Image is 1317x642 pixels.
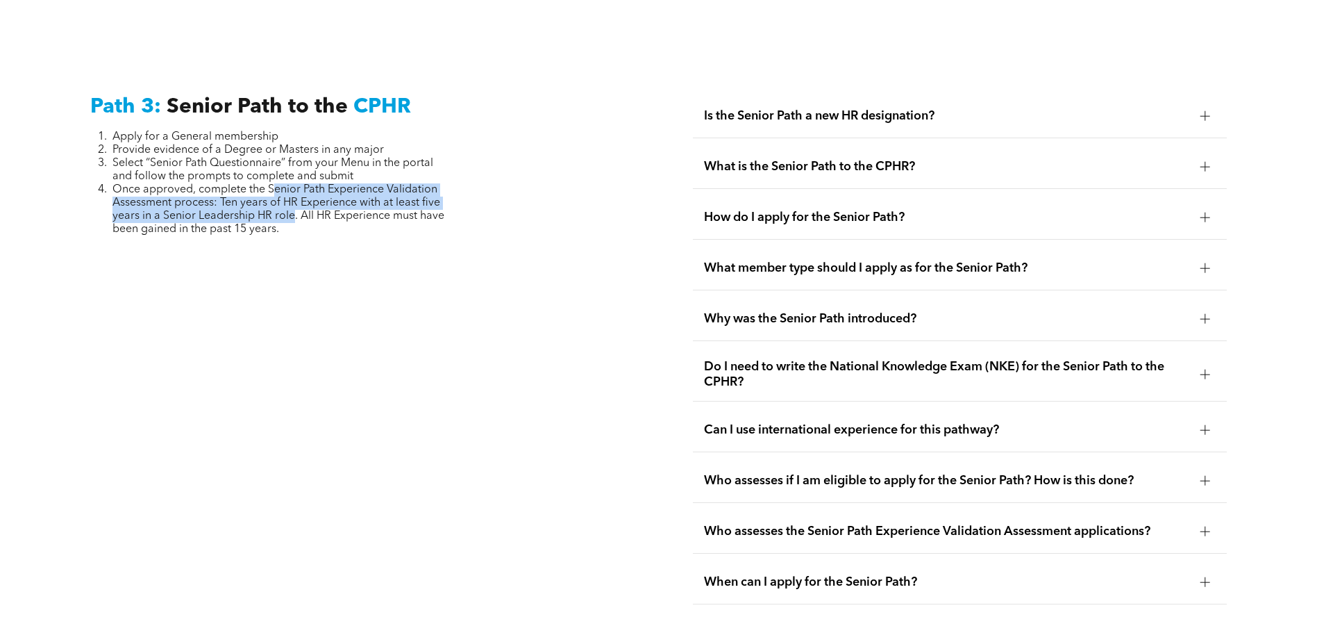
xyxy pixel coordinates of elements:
span: Is the Senior Path a new HR designation? [704,108,1189,124]
span: Who assesses if I am eligible to apply for the Senior Path? How is this done? [704,473,1189,488]
span: How do I apply for the Senior Path? [704,210,1189,225]
span: Senior Path to the [167,97,348,117]
span: Path 3: [90,97,161,117]
span: What is the Senior Path to the CPHR? [704,159,1189,174]
span: Select “Senior Path Questionnaire” from your Menu in the portal and follow the prompts to complet... [112,158,433,182]
span: Can I use international experience for this pathway? [704,422,1189,438]
span: Who assesses the Senior Path Experience Validation Assessment applications? [704,524,1189,539]
span: Do I need to write the National Knowledge Exam (NKE) for the Senior Path to the CPHR? [704,359,1189,390]
span: When can I apply for the Senior Path? [704,575,1189,590]
span: Why was the Senior Path introduced? [704,311,1189,327]
span: Provide evidence of a Degree or Masters in any major [112,145,384,156]
span: Apply for a General membership [112,131,278,142]
span: What member type should I apply as for the Senior Path? [704,261,1189,276]
span: Once approved, complete the Senior Path Experience Validation Assessment process: Ten years of HR... [112,184,444,235]
span: CPHR [353,97,411,117]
